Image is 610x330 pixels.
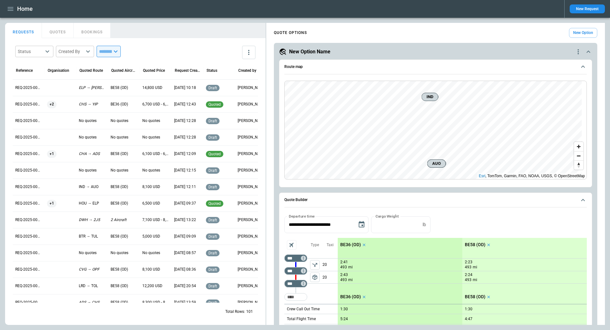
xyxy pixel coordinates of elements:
[111,201,137,206] p: BE58 (OD)
[310,273,320,282] span: Type of sector
[340,307,348,312] p: 1:30
[15,201,42,206] p: REQ-2025-000316
[48,68,69,73] div: Organisation
[340,277,347,283] p: 493
[79,102,105,107] p: CHS → YIP
[312,274,318,280] span: package_2
[238,184,264,190] p: Cady Howell
[111,250,137,256] p: No quotes
[174,184,201,190] p: 10/03/2025 12:11
[274,31,307,34] h4: QUOTE OPTIONS
[174,201,201,206] p: 10/03/2025 09:37
[238,118,264,124] p: Ben Gundermann
[207,234,218,239] span: draft
[174,135,201,140] p: 10/05/2025 12:28
[287,316,316,322] p: Total Flight Time
[142,118,169,124] p: No quotes
[207,68,217,73] div: Status
[111,184,137,190] p: BE58 (OD)
[15,151,42,157] p: REQ-2025-000319
[47,146,57,162] span: +1
[310,260,320,270] button: left aligned
[238,201,264,206] p: Ben Gundermann
[111,283,137,289] p: BE58 (OD)
[15,168,42,173] p: REQ-2025-000318
[238,151,264,157] p: Ben Gundermann
[79,118,105,124] p: No quotes
[574,151,583,160] button: Zoom out
[15,135,42,140] p: REQ-2025-000320
[15,217,42,223] p: REQ-2025-000315
[79,68,103,73] div: Quoted Route
[207,86,218,90] span: draft
[207,168,218,173] span: draft
[284,198,308,202] h6: Quote Builder
[238,267,264,272] p: Cady Howell
[284,267,307,275] div: Too short
[142,267,169,272] p: 8,100 USD
[207,185,218,189] span: draft
[238,135,264,140] p: Ben Gundermann
[284,81,587,180] div: Route map
[111,151,137,157] p: BE58 (OD)
[289,48,330,55] h5: New Option Name
[284,293,307,301] div: Too short
[142,184,169,190] p: 8,100 USD
[284,254,307,262] div: Not found
[207,284,218,288] span: draft
[238,217,264,223] p: Ben Gundermann
[285,81,582,179] canvas: Map
[174,102,201,107] p: 10/05/2025 12:43
[79,217,105,223] p: DWH → 2J5
[15,234,42,239] p: REQ-2025-000314
[17,5,33,13] h1: Home
[238,85,264,91] p: George O'Bryan
[574,48,582,56] div: quote-option-actions
[79,184,105,190] p: IND → AUO
[348,277,353,283] p: mi
[238,168,264,173] p: Cady Howell
[238,234,264,239] p: Ben Gundermann
[465,277,471,283] p: 493
[79,151,105,157] p: CHA → ADS
[111,102,137,107] p: BE36 (OD)
[246,309,253,314] p: 101
[74,23,111,38] button: BOOKINGS
[47,96,57,112] span: +2
[174,217,201,223] p: 09/28/2025 13:22
[289,213,315,219] label: Departure time
[284,65,303,69] h6: Route map
[465,273,472,277] p: 2:24
[473,277,477,283] p: mi
[16,68,33,73] div: Reference
[238,102,264,107] p: Ben Gundermann
[574,142,583,151] button: Zoom in
[287,306,320,312] p: Crew Call Out Time
[207,135,218,140] span: draft
[287,240,296,250] span: Aircraft selection
[284,60,587,74] button: Route map
[569,28,597,38] button: New Option
[424,94,436,100] span: IND
[79,201,105,206] p: HOU → ELP
[174,234,201,239] p: 09/26/2025 09:09
[15,267,42,272] p: REQ-2025-000312
[465,242,485,247] p: BE58 (OD)
[310,260,320,270] span: Type of sector
[340,265,347,270] p: 493
[465,317,472,321] p: 4:47
[18,48,43,55] div: Status
[111,217,137,223] p: 2 Aircraft
[174,151,201,157] p: 10/05/2025 12:09
[174,168,201,173] p: 10/03/2025 12:15
[142,201,169,206] p: 6,500 USD
[348,265,353,270] p: mi
[174,250,201,256] p: 09/26/2025 08:57
[175,68,200,73] div: Request Created At (UTC-05:00)
[465,260,472,265] p: 2:23
[47,195,57,212] span: +1
[207,119,218,123] span: draft
[376,213,399,219] label: Cargo Weight
[15,118,42,124] p: REQ-2025-000321
[174,283,201,289] p: 09/25/2025 20:54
